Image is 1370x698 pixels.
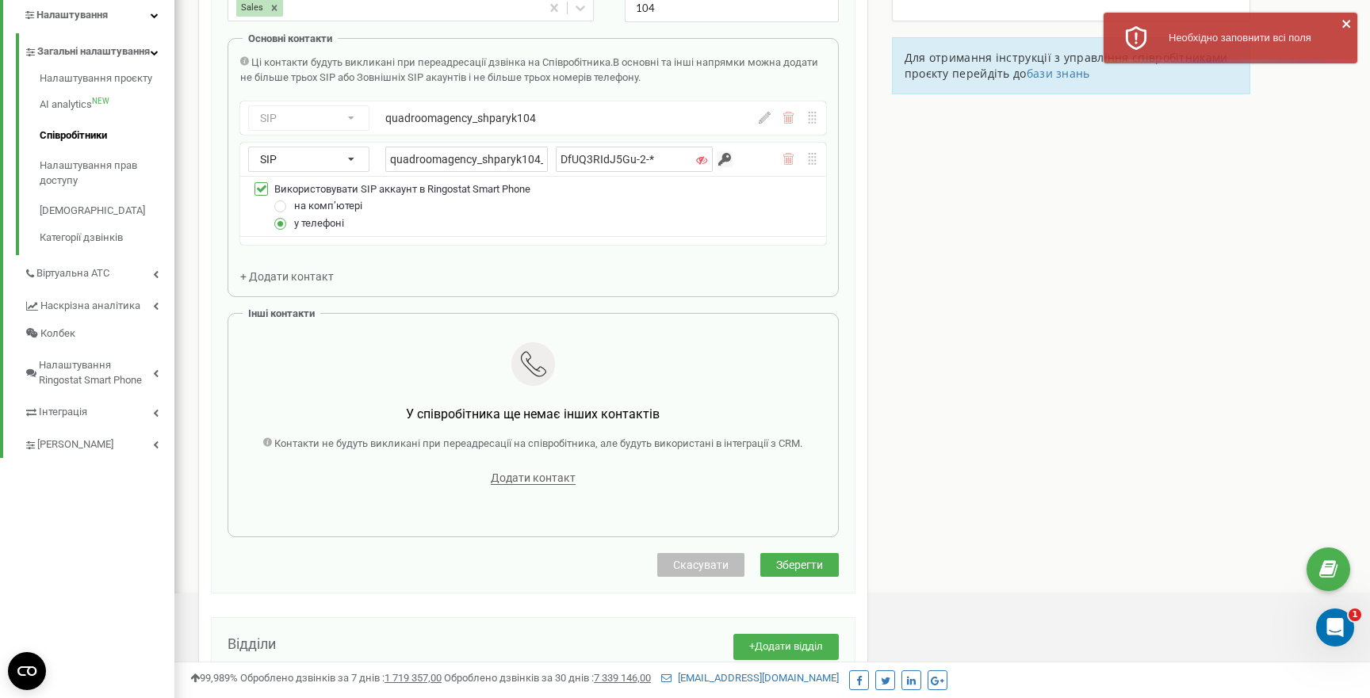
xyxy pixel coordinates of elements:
div: SIPquadroomagency_shparyk104 [240,101,826,135]
a: бази знань [1027,66,1090,81]
span: 1 [1349,608,1361,621]
u: 1 719 357,00 [385,672,442,684]
span: Наскрізна аналітика [40,299,140,314]
u: 7 339 146,00 [594,672,651,684]
input: Введіть ім'я SIP акаунта [385,147,548,172]
input: Введіть пароль [556,147,714,172]
span: Для отримання інструкції з управління співробітниками проєкту перейдіть до [905,50,1228,81]
a: Наскрізна аналітика [24,288,174,320]
a: [PERSON_NAME] [24,426,174,459]
a: Віртуальна АТС [24,255,174,288]
span: 99,989% [190,672,238,684]
button: close [1341,17,1353,35]
span: У співробітника ще немає інших контактів [406,406,660,421]
span: [PERSON_NAME] [37,437,113,452]
button: Показати/Приховати пароль [694,152,710,168]
span: на компʼютері [294,200,362,212]
a: Інтеграція [24,394,174,426]
iframe: Intercom live chat [1316,608,1354,647]
a: Налаштування прав доступу [40,151,174,196]
a: Колбек [24,320,174,348]
span: Використовувати SIP аккаунт в Ringostat Smart Phone [274,183,530,195]
span: Оброблено дзвінків за 7 днів : [240,672,442,684]
button: Open CMP widget [8,652,46,690]
span: Колбек [40,326,75,341]
a: AI analyticsNEW [40,90,174,120]
span: Основні контакти [248,32,332,44]
button: Скасувати [657,553,744,577]
a: Категорії дзвінків [40,227,174,246]
a: [DEMOGRAPHIC_DATA] [40,196,174,227]
span: + Додати контакт [240,270,334,283]
button: +Додати відділ [733,634,839,660]
span: Оброблено дзвінків за 30 днів : [444,672,651,684]
span: Необхідно заповнити всі поля [1169,32,1311,44]
span: Загальні налаштування [37,44,150,59]
input: Згенеруйте надійний пароль. Ringostat створить пароль, який відповідає усім вимогам безпеки [717,151,733,167]
span: Скасувати [673,559,729,571]
span: Додати контакт [491,471,576,485]
span: Налаштування Ringostat Smart Phone [39,358,153,387]
a: Загальні налаштування [24,33,174,66]
span: Налаштування [36,9,108,21]
span: SIP [260,153,277,166]
span: Інші контакти [248,307,315,319]
span: Контакти не будуть викликані при переадресації на співробітника, але будуть використані в інтегра... [274,437,802,449]
button: Зберегти [760,553,839,577]
i: Показати/Приховати пароль [696,154,707,166]
a: Налаштування Ringostat Smart Phone [24,347,174,394]
span: Відділи [228,635,276,652]
div: quadroomagency_shparyk104 [385,110,676,126]
span: Інтеграція [39,405,87,420]
span: у телефоні [294,217,344,229]
a: [EMAIL_ADDRESS][DOMAIN_NAME] [661,672,839,684]
span: Ці контакти будуть викликані при переадресації дзвінка на Співробітника. [251,56,613,68]
a: Налаштування проєкту [40,71,174,90]
span: Віртуальна АТС [36,266,109,281]
span: Зберегти [776,559,823,571]
span: Додати відділ [755,640,823,652]
a: Співробітники [40,120,174,151]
